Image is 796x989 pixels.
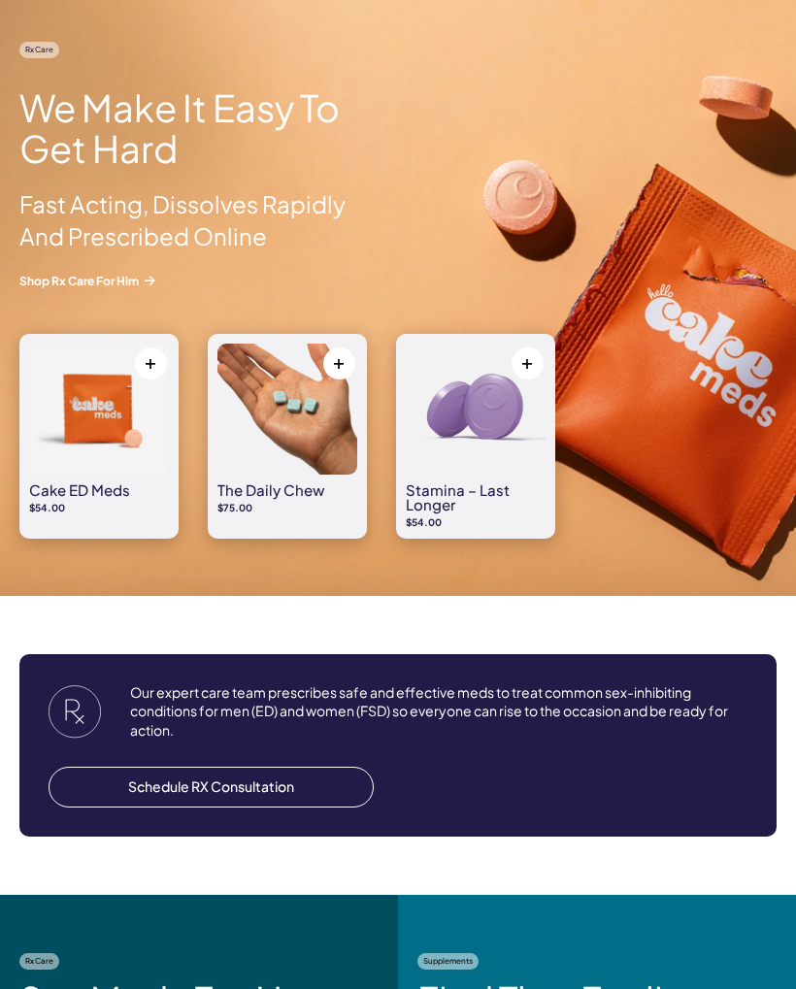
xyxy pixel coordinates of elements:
[49,767,374,808] a: Schedule RX Consultation
[217,482,357,497] h3: The Daily Chew
[29,482,169,497] h3: Cake ED Meds
[19,87,376,169] h2: We Make It Easy To Get Hard
[19,188,376,253] p: Fast Acting, Dissolves Rapidly And Prescribed Online
[19,42,59,58] span: Rx Care
[29,344,169,514] a: Cake ED Meds Cake ED Meds $54.00
[29,501,169,514] p: $54.00
[19,273,376,289] a: Shop Rx Care For Him
[217,501,357,514] p: $75.00
[406,515,546,529] p: $54.00
[217,344,357,514] a: The Daily Chew The Daily Chew $75.00
[29,344,169,475] img: Cake ED Meds
[217,344,357,475] img: The Daily Chew
[130,683,747,741] p: Our expert care team prescribes safe and effective meds to treat common sex-inhibiting conditions...
[417,953,479,970] span: Supplements
[406,344,546,475] img: Stamina – Last Longer
[406,482,546,511] h3: Stamina – Last Longer
[19,953,59,970] span: Rx Care
[406,344,546,529] a: Stamina – Last Longer Stamina – Last Longer $54.00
